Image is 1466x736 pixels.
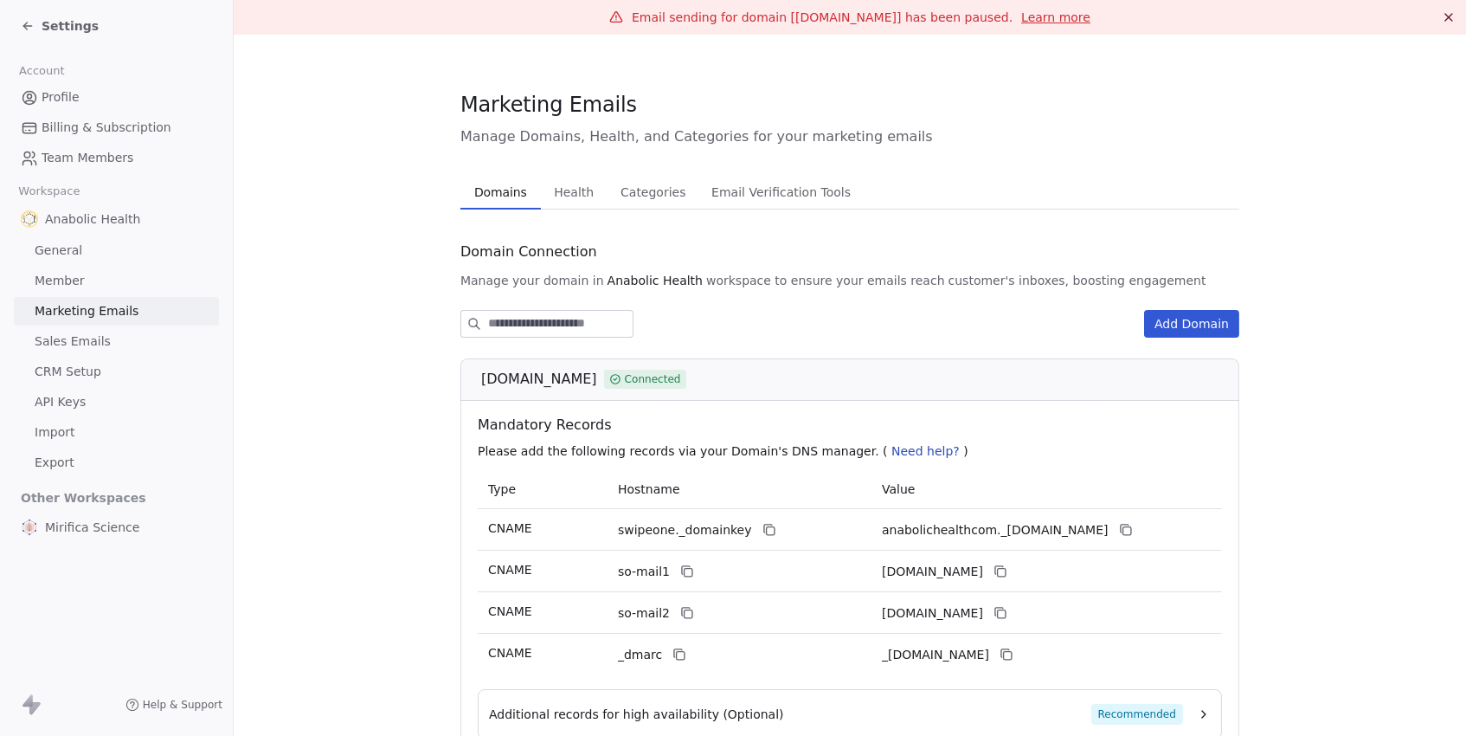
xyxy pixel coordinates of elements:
button: Additional records for high availability (Optional)Recommended [489,704,1211,725]
span: CRM Setup [35,363,101,381]
span: _dmarc [618,646,662,664]
p: Type [488,481,597,499]
button: Add Domain [1144,310,1239,338]
span: Profile [42,88,80,107]
span: Anabolic Health [608,272,703,289]
span: Billing & Subscription [42,119,171,137]
span: Workspace [11,178,87,204]
span: Team Members [42,149,133,167]
a: API Keys [14,388,219,416]
span: Email Verification Tools [704,180,858,204]
a: Sales Emails [14,327,219,356]
img: Anabolic-Health-Icon-192.png [21,210,38,228]
span: Email sending for domain [[DOMAIN_NAME]] has been paused. [632,10,1013,24]
span: Anabolic Health [45,210,140,228]
span: Additional records for high availability (Optional) [489,706,784,723]
span: CNAME [488,563,532,577]
a: Import [14,418,219,447]
span: Marketing Emails [35,302,138,320]
span: CNAME [488,604,532,618]
a: Billing & Subscription [14,113,219,142]
span: Domain Connection [460,242,597,262]
span: [DOMAIN_NAME] [481,369,597,390]
span: swipeone._domainkey [618,521,752,539]
a: General [14,236,219,265]
span: Marketing Emails [460,92,637,118]
a: Help & Support [125,698,222,712]
span: Settings [42,17,99,35]
a: Profile [14,83,219,112]
a: CRM Setup [14,358,219,386]
span: Import [35,423,74,442]
span: Connected [625,371,681,387]
span: Health [547,180,601,204]
a: Marketing Emails [14,297,219,326]
span: so-mail1 [618,563,670,581]
p: Please add the following records via your Domain's DNS manager. ( ) [478,442,1229,460]
span: so-mail2 [618,604,670,623]
span: customer's inboxes, boosting engagement [948,272,1206,289]
span: workspace to ensure your emails reach [706,272,945,289]
span: Member [35,272,85,290]
span: Sales Emails [35,332,111,351]
a: Learn more [1021,9,1090,26]
a: Member [14,267,219,295]
span: Mirifica Science [45,519,139,536]
span: anabolichealthcom2.swipeone.email [882,604,983,623]
a: Export [14,449,219,477]
span: Help & Support [143,698,222,712]
span: Other Workspaces [14,484,153,512]
span: API Keys [35,393,86,411]
span: CNAME [488,646,532,660]
span: Export [35,454,74,472]
span: anabolichealthcom._domainkey.swipeone.email [882,521,1109,539]
span: Categories [614,180,692,204]
span: Mandatory Records [478,415,1229,436]
span: General [35,242,82,260]
span: CNAME [488,521,532,535]
span: Need help? [891,444,960,458]
span: anabolichealthcom1.swipeone.email [882,563,983,581]
span: Value [882,482,915,496]
span: _dmarc.swipeone.email [882,646,989,664]
span: Hostname [618,482,680,496]
img: MIRIFICA%20science_logo_icon-big.png [21,519,38,536]
span: Domains [467,180,534,204]
span: Manage your domain in [460,272,604,289]
span: Manage Domains, Health, and Categories for your marketing emails [460,126,1239,147]
a: Settings [21,17,99,35]
span: Recommended [1091,704,1183,725]
a: Team Members [14,144,219,172]
span: Account [11,58,72,84]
